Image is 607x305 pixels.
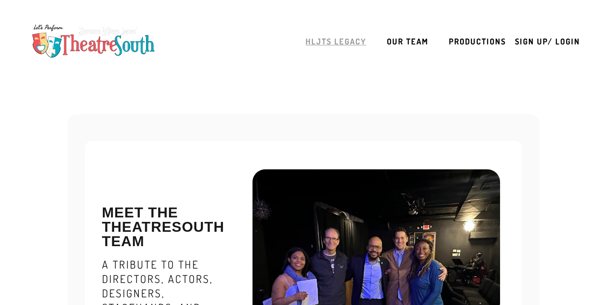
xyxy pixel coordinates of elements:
a: Productions [449,32,506,50]
img: TheatreSouth [27,20,160,62]
a: HLJTS Legacy [306,32,366,50]
a: Our Team [387,32,429,50]
a: Sign up/ Login [515,32,580,50]
h1: Meet the TheatreSouth Team [102,205,217,248]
